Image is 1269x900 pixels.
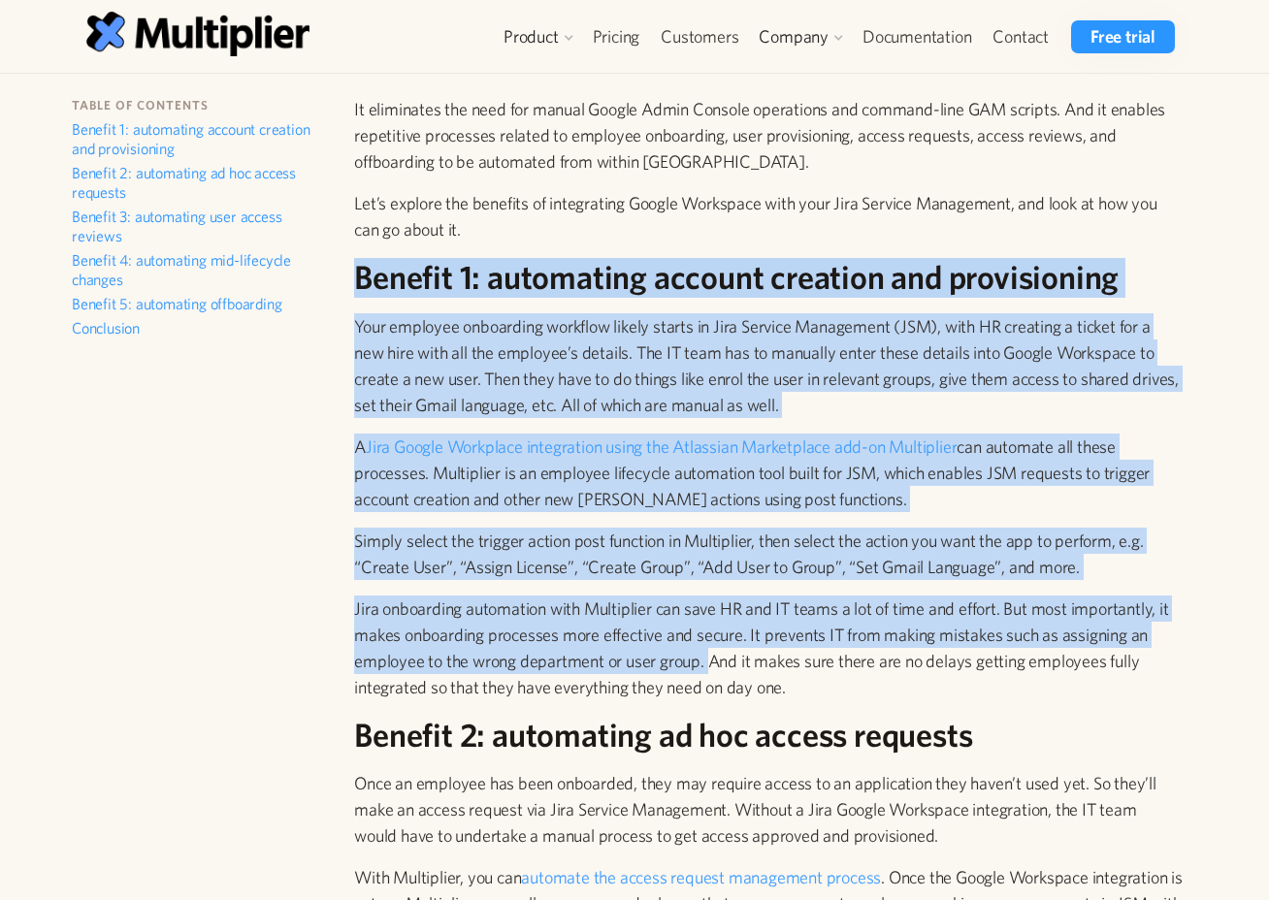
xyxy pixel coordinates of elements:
[504,25,559,48] div: Product
[72,294,335,318] a: Benefit 5: automating offboarding
[759,25,829,48] div: Company
[72,96,335,115] h6: table of contents
[354,190,1183,242] p: Let’s explore the benefits of integrating Google Workspace with your Jira Service Management, and...
[354,716,1183,755] h2: Benefit 2: automating ad hoc access requests
[72,250,335,294] a: Benefit 4: automating mid-lifecycle changes
[650,20,749,53] a: Customers
[354,96,1183,175] p: It eliminates the need for manual Google Admin Console operations and command-line GAM scripts. A...
[72,207,335,250] a: Benefit 3: automating user access reviews
[354,434,1183,512] p: A can automate all these processes. Multiplier is an employee lifecycle automation tool built for...
[852,20,982,53] a: Documentation
[494,20,582,53] div: Product
[354,313,1183,418] p: Your employee onboarding workflow likely starts in Jira Service Management (JSM), with HR creatin...
[72,119,335,163] a: Benefit 1: automating account creation and provisioning
[354,595,1183,700] p: Jira onboarding automation with Multiplier can save HR and IT teams a lot of time and effort. But...
[72,163,335,207] a: Benefit 2: automating ad hoc access requests
[72,318,335,342] a: Conclusion
[1071,20,1175,53] a: Free trial
[354,528,1183,580] p: Simply select the trigger action post function in Multiplier, then select the action you want the...
[354,770,1183,849] p: Once an employee has been onboarded, they may require access to an application they haven’t used ...
[521,867,881,887] a: automate the access request management process
[749,20,852,53] div: Company
[582,20,651,53] a: Pricing
[982,20,1059,53] a: Contact
[366,436,957,457] a: Jira Google Workplace integration using the Atlassian Marketplace add-on Multiplier
[354,258,1183,298] h2: Benefit 1: automating account creation and provisioning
